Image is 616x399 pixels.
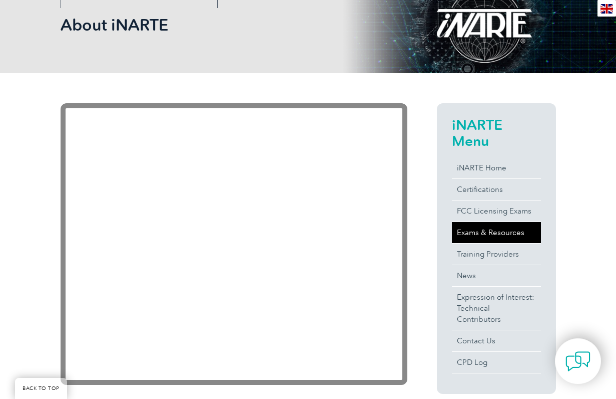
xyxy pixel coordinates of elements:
[452,201,541,222] a: FCC Licensing Exams
[61,17,407,33] h2: About iNARTE
[452,330,541,351] a: Contact Us
[565,349,590,374] img: contact-chat.png
[452,222,541,243] a: Exams & Resources
[452,157,541,178] a: iNARTE Home
[452,244,541,265] a: Training Providers
[452,352,541,373] a: CPD Log
[61,103,407,385] iframe: YouTube video player
[15,378,67,399] a: BACK TO TOP
[452,265,541,286] a: News
[600,4,613,14] img: en
[452,179,541,200] a: Certifications
[452,287,541,330] a: Expression of Interest:Technical Contributors
[452,117,541,149] h2: iNARTE Menu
